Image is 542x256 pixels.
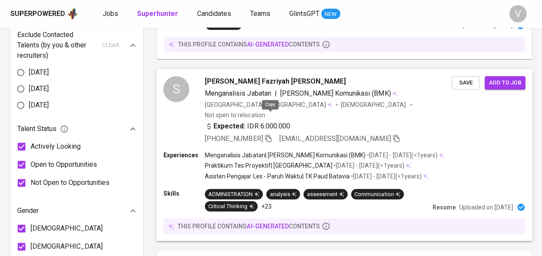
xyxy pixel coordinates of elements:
[289,9,320,18] span: GlintsGPT
[250,9,270,18] span: Teams
[279,134,391,143] span: [EMAIL_ADDRESS][DOMAIN_NAME]
[208,190,259,198] div: ADMINISTRATION
[31,241,103,252] span: [DEMOGRAPHIC_DATA]
[157,69,532,240] a: S[PERSON_NAME] Fazriyah [PERSON_NAME]Menganalisis Jabatan|[PERSON_NAME] Komunikasi (BMK)[GEOGRAPH...
[29,67,49,78] span: [DATE]
[213,121,245,131] b: Expected:
[29,84,49,94] span: [DATE]
[280,89,391,97] span: [PERSON_NAME] Komunikasi (BMK)
[269,190,296,198] div: analysis
[10,7,78,20] a: Superpoweredapp logo
[103,9,118,18] span: Jobs
[137,9,178,18] b: Superhunter
[197,9,231,18] span: Candidates
[67,7,78,20] img: app logo
[137,9,180,19] a: Superhunter
[31,178,110,188] span: Not Open to Opportunities
[354,190,400,198] div: Communication
[17,30,136,61] div: Exclude Contacted Talents (by you & other recruiters)clear
[205,110,265,119] p: Not open to relocation
[197,9,233,19] a: Candidates
[289,9,340,19] a: GlintsGPT NEW
[205,76,346,86] span: [PERSON_NAME] Fazriyah [PERSON_NAME]
[17,206,39,216] p: Gender
[432,203,456,211] p: Resume
[509,5,526,22] div: V
[163,151,205,159] p: Experiences
[17,120,136,137] div: Talent Status
[321,10,340,19] span: NEW
[452,76,479,89] button: Save
[332,161,404,170] p: • [DATE] - [DATE] ( <1 years )
[261,202,271,210] p: +23
[205,151,366,159] p: Menganalisis Jabatan | [PERSON_NAME] Komunikasi (BMK)
[489,78,521,87] span: Add to job
[10,9,65,19] div: Superpowered
[31,141,81,152] span: Actively Looking
[178,222,320,230] p: this profile contains contents
[205,134,263,143] span: [PHONE_NUMBER]
[459,203,513,211] p: Uploaded on [DATE]
[17,124,69,134] span: Talent Status
[163,189,205,197] p: Skills
[163,76,189,102] div: S
[366,151,437,159] p: • [DATE] - [DATE] ( <1 years )
[456,78,475,87] span: Save
[17,30,97,61] p: Exclude Contacted Talents (by you & other recruiters)
[29,100,49,110] span: [DATE]
[205,89,271,97] span: Menganalisis Jabatan
[247,41,289,48] span: AI-generated
[31,223,103,234] span: [DEMOGRAPHIC_DATA]
[205,172,350,180] p: Asisten Pengajar Les - Paruh Waktu | TK Paud Batavia
[250,9,272,19] a: Teams
[485,76,525,89] button: Add to job
[178,40,320,49] p: this profile contains contents
[350,172,421,180] p: • [DATE] - [DATE] ( <1 years )
[205,100,332,109] div: [GEOGRAPHIC_DATA], [GEOGRAPHIC_DATA]
[103,9,120,19] a: Jobs
[307,190,344,198] div: assessment
[205,161,332,170] p: Praktikum Tes Proyektif | [GEOGRAPHIC_DATA]
[341,100,407,109] span: [DEMOGRAPHIC_DATA]
[275,88,277,98] span: |
[17,202,136,219] div: Gender
[205,121,290,131] div: IDR 6.000.000
[31,159,97,170] span: Open to Opportunities
[247,222,288,229] span: AI-generated
[208,202,254,210] div: Critical Thinking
